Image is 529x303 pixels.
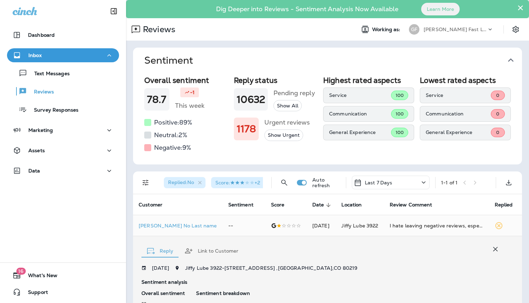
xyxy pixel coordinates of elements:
button: Link to Customer [179,238,244,263]
h5: Positive: 89 % [154,117,192,128]
button: Settings [509,23,522,36]
h5: This week [175,100,204,111]
span: Score [271,202,294,208]
p: Communication [426,111,491,117]
span: Sentiment [228,202,263,208]
h5: Pending reply [273,87,315,99]
button: Filters [139,176,153,190]
button: Text Messages [7,66,119,80]
h2: Highest rated aspects [323,76,414,85]
h5: Negative: 9 % [154,142,191,153]
span: 100 [396,111,404,117]
h5: Neutral: 2 % [154,129,187,141]
h1: Sentiment [144,55,193,66]
p: Data [28,168,40,174]
p: General Experience [329,129,391,135]
h1: 10632 [237,94,265,105]
button: Show Urgent [264,129,303,141]
p: Assets [28,148,45,153]
p: Marketing [28,127,53,133]
span: Date [312,202,333,208]
button: Learn More [421,3,460,15]
span: Jiffy Lube 3922 [341,223,378,229]
button: Search Reviews [277,176,291,190]
div: Replied:No [164,177,206,188]
h2: Reply status [234,76,318,85]
td: [DATE] [307,215,336,236]
p: Service [329,92,391,98]
span: 0 [496,111,499,117]
button: Marketing [7,123,119,137]
p: Dig Deeper into Reviews - Sentiment Analysis Now Available [196,8,419,10]
p: Service [426,92,491,98]
p: General Experience [426,129,491,135]
h2: Overall sentiment [144,76,228,85]
div: GF [409,24,419,35]
div: 1 - 1 of 1 [441,180,458,185]
p: Text Messages [27,71,70,77]
button: Reply [141,238,179,263]
p: Reviews [27,89,54,96]
span: 100 [396,129,404,135]
span: Sentiment [228,202,253,208]
span: Replied [495,202,513,208]
span: What's New [21,273,57,281]
span: 100 [396,92,404,98]
span: 0 [496,92,499,98]
span: Support [21,289,48,298]
td: -- [223,215,265,236]
h2: Lowest rated aspects [420,76,511,85]
span: 0 [496,129,499,135]
span: Review Comment [390,202,432,208]
button: Data [7,164,119,178]
button: Collapse Sidebar [104,4,124,18]
p: Overall sentiment [141,290,185,296]
button: Sentiment [139,48,528,73]
div: Sentiment [133,73,522,164]
button: Show All [273,100,302,112]
button: Reviews [7,84,119,99]
span: Replied : No [168,179,194,185]
span: Customer [139,202,172,208]
span: Working as: [372,27,402,33]
button: Close [517,2,524,13]
p: Sentiment breakdown [196,290,502,296]
p: Last 7 Days [365,180,392,185]
span: Customer [139,202,162,208]
p: Communication [329,111,391,117]
button: Support [7,285,119,299]
span: Location [341,202,371,208]
div: Score:3 Stars+2 [211,177,272,188]
span: Location [341,202,362,208]
p: -1 [190,89,195,96]
span: Review Comment [390,202,441,208]
span: Score [271,202,285,208]
span: Score : +2 [215,179,260,186]
h1: 78.7 [147,94,167,105]
p: Survey Responses [27,107,78,114]
span: Date [312,202,324,208]
button: 16What's New [7,268,119,282]
p: [PERSON_NAME] Fast Lube dba [PERSON_NAME] [424,27,487,32]
p: Inbox [28,52,42,58]
p: Dashboard [28,32,55,38]
span: Jiffy Lube 3922 - [STREET_ADDRESS] , [GEOGRAPHIC_DATA] , CO 80219 [185,265,357,271]
span: 16 [16,268,26,275]
h5: Urgent reviews [264,117,310,128]
div: Click to view Customer Drawer [139,223,217,228]
p: [PERSON_NAME] No Last name [139,223,217,228]
p: Reviews [140,24,175,35]
button: Export as CSV [502,176,516,190]
button: Dashboard [7,28,119,42]
span: Replied [495,202,522,208]
p: [DATE] [152,265,169,271]
button: Survey Responses [7,102,119,117]
p: Auto refresh [312,177,340,188]
h1: 1178 [237,123,256,135]
div: I hate leaving negative reviews, especially when it comes to franchises and small businesses, how... [390,222,483,229]
button: Inbox [7,48,119,62]
p: Sentiment analysis [141,279,502,285]
button: Assets [7,143,119,157]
